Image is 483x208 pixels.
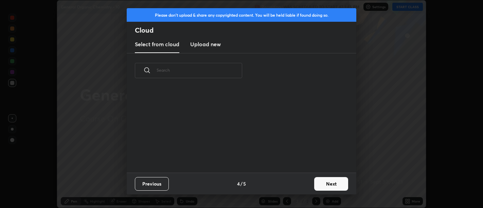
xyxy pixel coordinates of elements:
h4: 4 [237,180,240,187]
div: Please don't upload & share any copyrighted content. You will be held liable if found doing so. [127,8,356,22]
button: Previous [135,177,169,191]
h4: 5 [243,180,246,187]
button: Next [314,177,348,191]
h4: / [240,180,243,187]
input: Search [157,56,242,85]
h3: Select from cloud [135,40,179,48]
h2: Cloud [135,26,356,35]
h3: Upload new [190,40,221,48]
